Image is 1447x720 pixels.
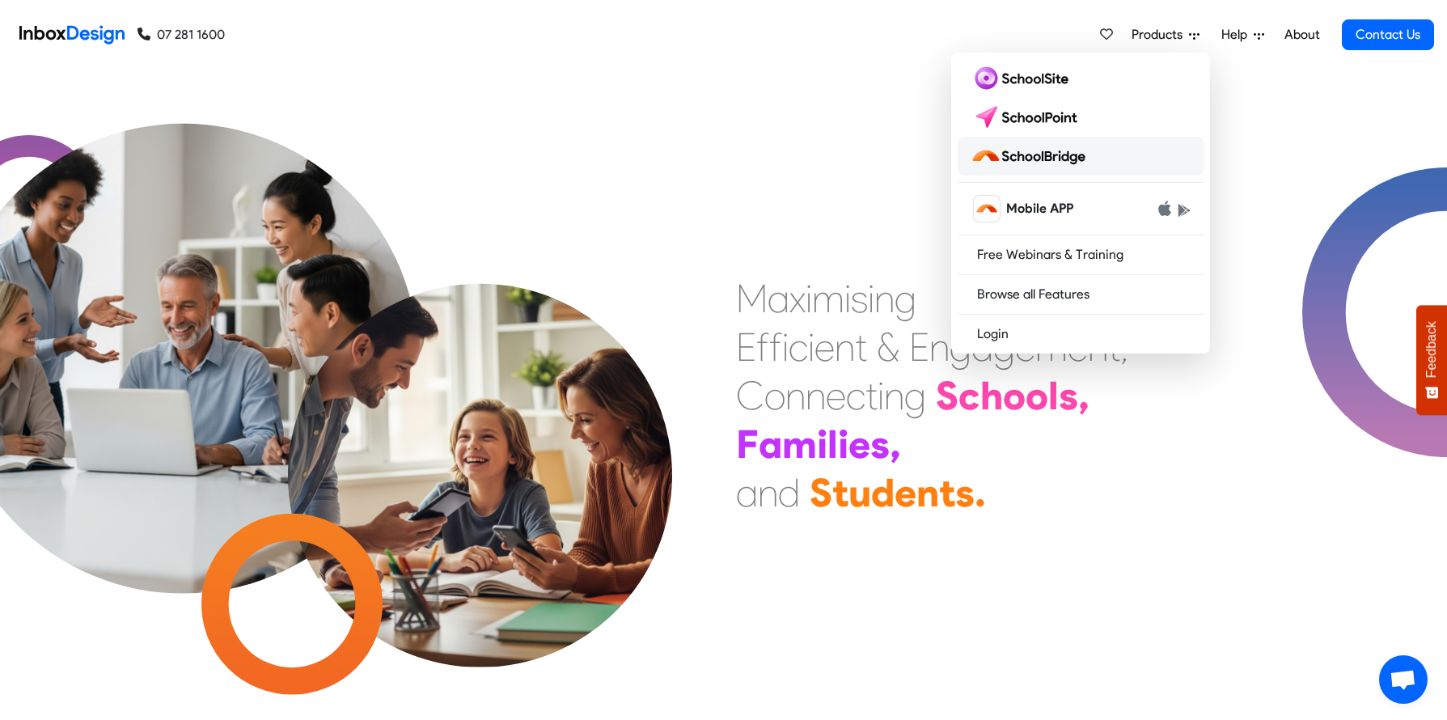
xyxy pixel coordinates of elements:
a: About [1280,19,1324,51]
div: f [769,323,782,371]
span: Feedback [1424,321,1439,378]
div: . [975,468,986,517]
div: e [814,323,835,371]
div: a [759,420,782,468]
div: a [736,468,758,517]
div: , [890,420,901,468]
div: s [870,420,890,468]
div: n [884,371,904,420]
img: schoolsite logo [971,66,1075,91]
span: Mobile APP [1006,199,1073,218]
div: s [955,468,975,517]
a: Help [1215,19,1271,51]
a: Browse all Features [958,282,1204,307]
div: C [736,371,764,420]
a: 07 281 1600 [138,25,225,44]
div: l [827,420,838,468]
div: e [895,468,916,517]
div: i [878,371,884,420]
div: o [764,371,785,420]
div: e [826,371,846,420]
div: Maximising Efficient & Engagement, Connecting Schools, Families, and Students. [736,274,1128,517]
div: c [846,371,865,420]
a: Free Webinars & Training [958,242,1204,268]
a: Login [958,321,1204,347]
div: n [806,371,826,420]
div: S [936,371,958,420]
img: schoolpoint logo [971,104,1085,130]
div: i [838,420,848,468]
div: i [806,274,812,323]
span: Help [1221,25,1254,44]
div: i [808,323,814,371]
div: n [758,468,778,517]
div: n [916,468,939,517]
div: E [736,323,756,371]
a: Open chat [1379,655,1428,704]
button: Feedback - Show survey [1416,305,1447,415]
div: & [877,323,899,371]
div: i [782,323,789,371]
div: m [812,274,844,323]
div: i [868,274,874,323]
div: S [810,468,832,517]
img: parents_with_child.png [240,188,720,667]
div: a [768,274,789,323]
div: d [778,468,800,517]
div: , [1078,371,1089,420]
div: o [1003,371,1026,420]
span: Products [1132,25,1189,44]
div: n [874,274,895,323]
div: i [844,274,851,323]
div: g [950,323,971,371]
div: t [939,468,955,517]
div: c [958,371,980,420]
div: f [756,323,769,371]
div: l [1048,371,1059,420]
img: schoolbridge logo [971,143,1092,169]
div: g [904,371,926,420]
img: schoolbridge icon [974,196,1000,222]
div: F [736,420,759,468]
div: h [980,371,1003,420]
a: Contact Us [1342,19,1434,50]
div: c [789,323,808,371]
div: g [895,274,916,323]
div: o [1026,371,1048,420]
a: schoolbridge icon Mobile APP [958,189,1204,228]
div: E [909,323,929,371]
div: s [1059,371,1078,420]
div: t [832,468,848,517]
div: n [785,371,806,420]
div: M [736,274,768,323]
div: s [851,274,868,323]
div: t [865,371,878,420]
div: t [855,323,867,371]
div: d [871,468,895,517]
div: Products [951,53,1210,354]
div: x [789,274,806,323]
div: i [817,420,827,468]
div: u [848,468,871,517]
div: m [782,420,817,468]
a: Products [1125,19,1206,51]
div: e [848,420,870,468]
div: n [835,323,855,371]
div: n [929,323,950,371]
